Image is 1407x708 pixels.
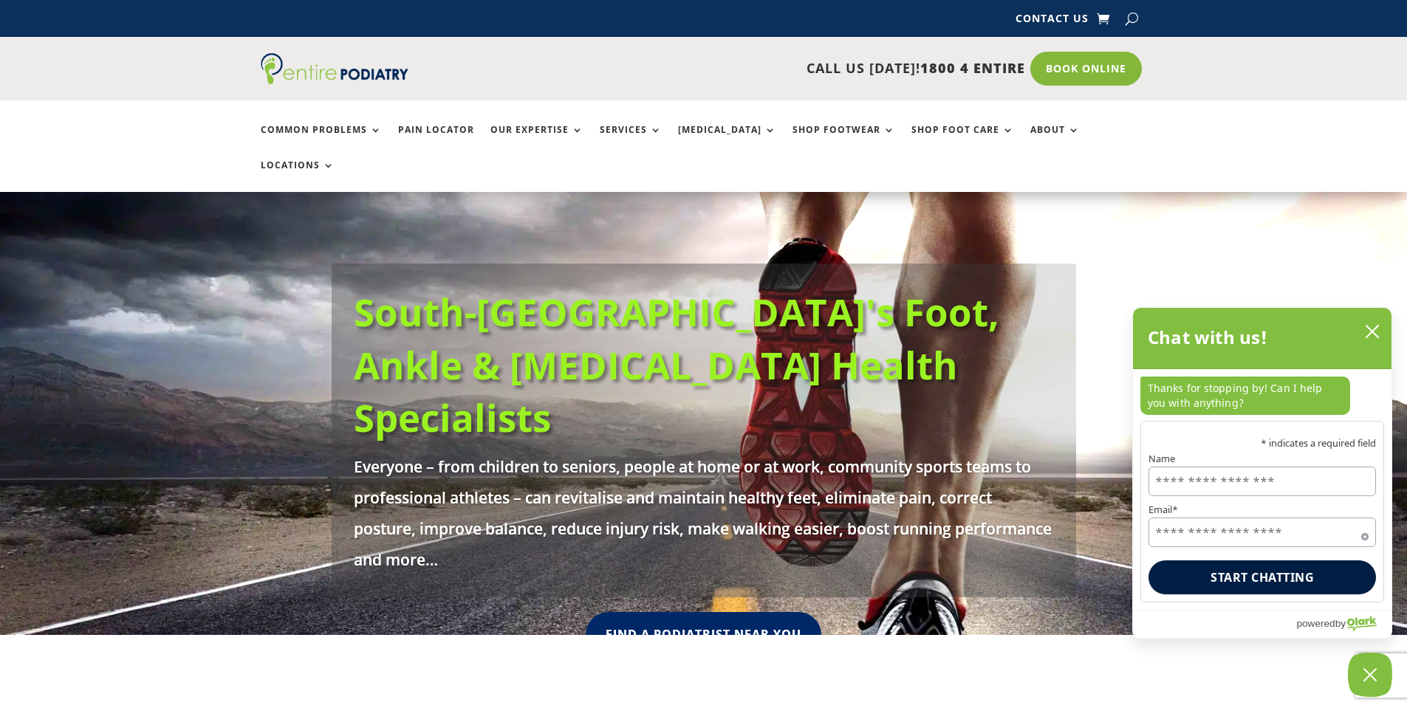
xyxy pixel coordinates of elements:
[261,160,335,192] a: Locations
[1148,518,1376,547] input: Email
[1133,369,1391,421] div: chat
[1361,530,1369,537] span: Required field
[490,125,583,157] a: Our Expertise
[600,125,662,157] a: Services
[1335,614,1346,633] span: by
[354,451,1054,575] p: Everyone – from children to seniors, people at home or at work, community sports teams to profess...
[465,59,1025,78] p: CALL US [DATE]!
[1148,560,1376,594] button: Start chatting
[1132,307,1392,639] div: olark chatbox
[261,125,382,157] a: Common Problems
[1148,506,1376,515] label: Email*
[911,125,1014,157] a: Shop Foot Care
[1148,323,1268,352] h2: Chat with us!
[261,72,408,87] a: Entire Podiatry
[1030,52,1142,86] a: Book Online
[586,612,821,657] a: Find A Podiatrist Near You
[920,59,1025,77] span: 1800 4 ENTIRE
[261,53,408,84] img: logo (1)
[1148,467,1376,496] input: Name
[1148,454,1376,464] label: Name
[1140,377,1350,415] p: Thanks for stopping by! Can I help you with anything?
[1296,611,1391,638] a: Powered by Olark
[1348,653,1392,697] button: Close Chatbox
[1296,614,1335,633] span: powered
[1030,125,1080,157] a: About
[678,125,776,157] a: [MEDICAL_DATA]
[1360,320,1384,343] button: close chatbox
[792,125,895,157] a: Shop Footwear
[398,125,474,157] a: Pain Locator
[1148,439,1376,448] p: * indicates a required field
[354,286,999,443] a: South-[GEOGRAPHIC_DATA]'s Foot, Ankle & [MEDICAL_DATA] Health Specialists
[1016,13,1089,30] a: Contact Us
